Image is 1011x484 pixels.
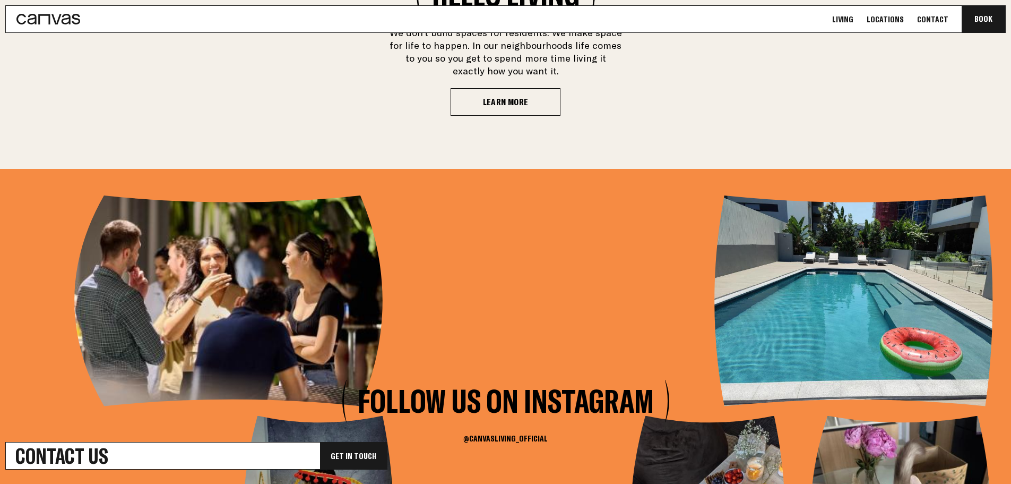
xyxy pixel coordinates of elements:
[320,443,387,469] div: Get In Touch
[5,442,387,470] a: Contact UsGet In Touch
[389,27,622,78] p: We don’t build spaces for residents. We make space for life to happen. In our neighbourhoods life...
[962,6,1005,32] button: Book
[914,14,952,25] a: Contact
[829,14,857,25] a: Living
[451,88,561,116] a: Learn More
[863,14,907,25] a: Locations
